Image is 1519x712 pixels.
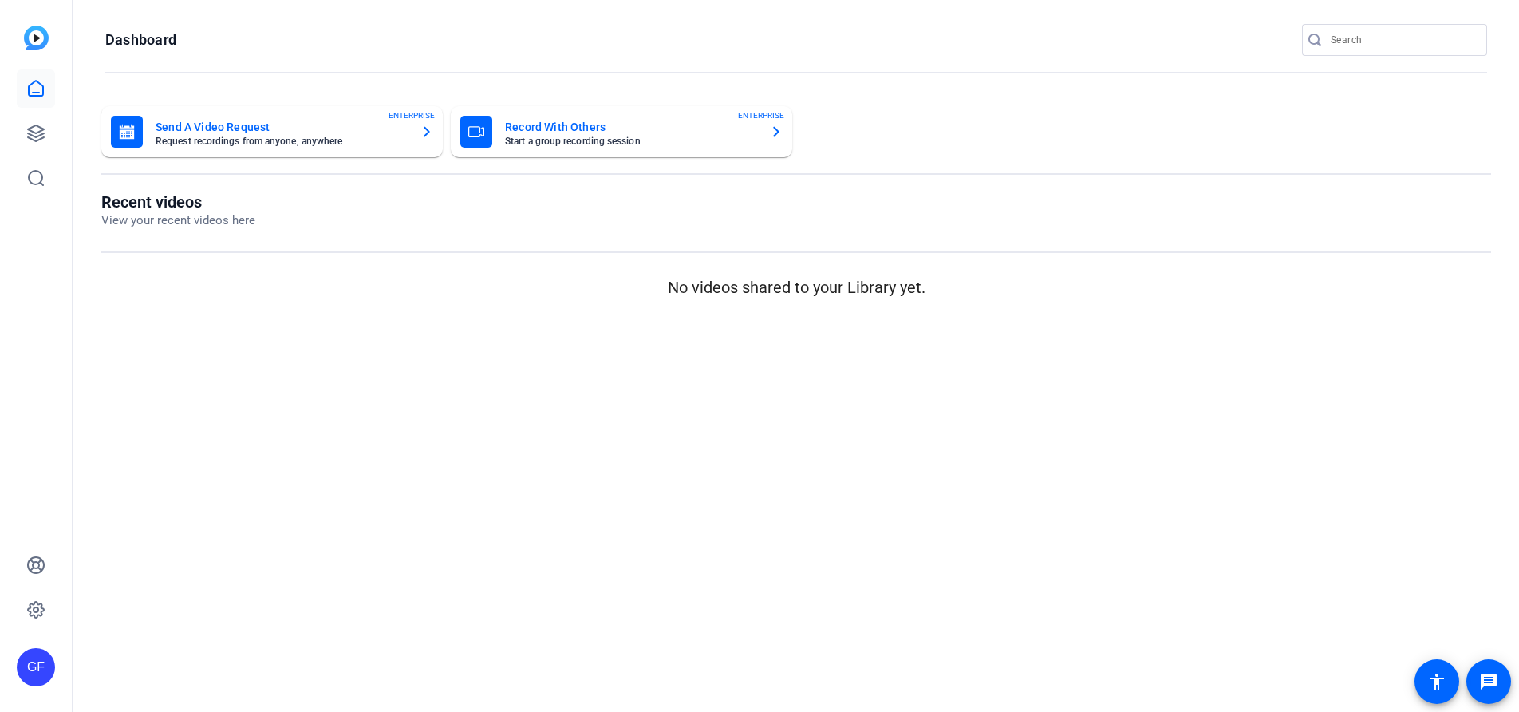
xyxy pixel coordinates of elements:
mat-card-subtitle: Start a group recording session [505,136,757,146]
mat-card-title: Record With Others [505,117,757,136]
button: Record With OthersStart a group recording sessionENTERPRISE [451,106,792,157]
img: blue-gradient.svg [24,26,49,50]
p: View your recent videos here [101,212,255,230]
mat-icon: accessibility [1427,672,1446,691]
span: ENTERPRISE [738,109,784,121]
button: Send A Video RequestRequest recordings from anyone, anywhereENTERPRISE [101,106,443,157]
h1: Dashboard [105,30,176,49]
div: GF [17,648,55,686]
span: ENTERPRISE [389,109,435,121]
input: Search [1331,30,1474,49]
mat-card-title: Send A Video Request [156,117,408,136]
h1: Recent videos [101,192,255,212]
p: No videos shared to your Library yet. [101,275,1491,299]
mat-card-subtitle: Request recordings from anyone, anywhere [156,136,408,146]
mat-icon: message [1479,672,1498,691]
